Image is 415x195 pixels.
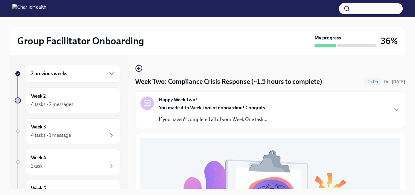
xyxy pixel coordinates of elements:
[392,79,405,84] strong: [DATE]
[31,70,67,77] h6: 2 previous weeks
[31,93,46,100] h6: Week 2
[159,105,267,111] strong: You made it to Week Two of onboarding! Congrats!
[15,149,120,175] a: Week 41 task
[159,116,267,123] p: If you haven't completed all of your Week One task...
[381,35,398,47] h3: 36%
[384,79,405,85] span: September 16th, 2025 10:00
[15,87,120,113] a: Week 24 tasks • 2 messages
[135,77,322,86] h4: Week Two: Compliance Crisis Response (~1.5 hours to complete)
[384,79,405,84] span: Due
[31,101,73,108] div: 4 tasks • 2 messages
[31,185,46,192] h6: Week 5
[159,96,197,103] strong: Happy Week Two!
[17,35,144,47] h2: Group Facilitator Onboarding
[315,35,341,41] strong: My progress
[26,65,120,83] div: 2 previous weeks
[31,163,43,169] div: 1 task
[31,124,46,130] h6: Week 3
[15,118,120,144] a: Week 34 tasks • 1 message
[12,4,46,14] img: CharlieHealth
[31,154,46,161] h6: Week 4
[364,79,382,84] span: To Do
[31,132,71,139] div: 4 tasks • 1 message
